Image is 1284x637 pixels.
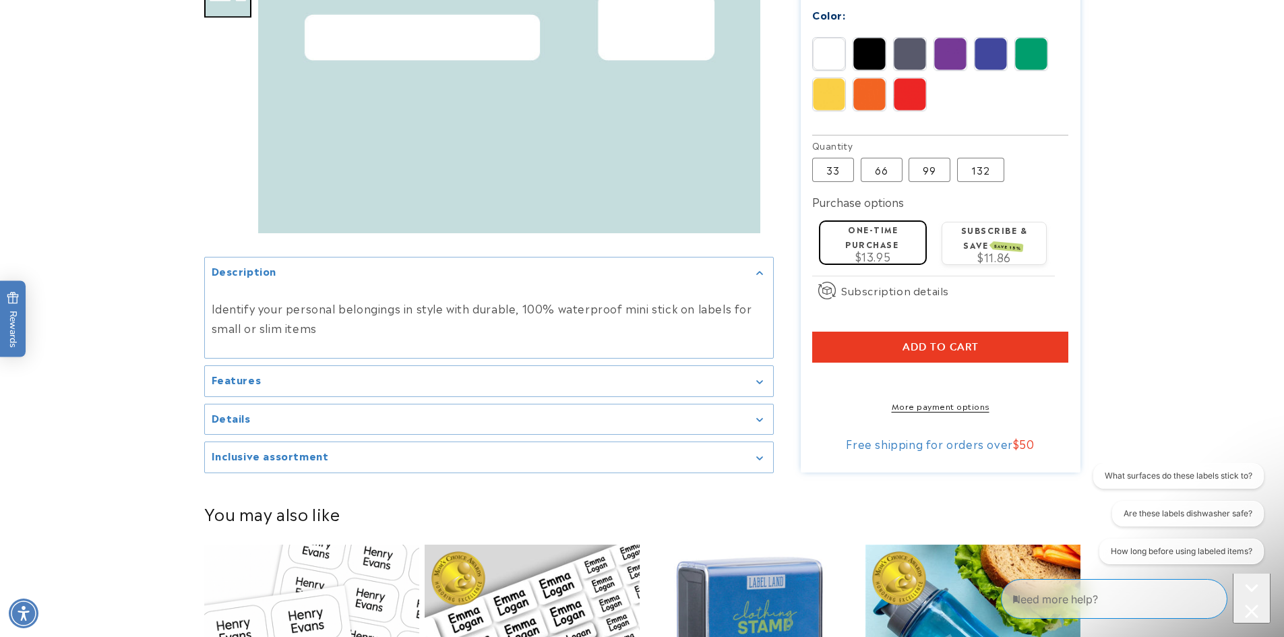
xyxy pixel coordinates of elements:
img: Blue [975,38,1007,70]
span: Subscription details [841,282,949,299]
label: One-time purchase [845,223,898,249]
h2: Description [212,264,277,278]
button: Add to cart [812,332,1068,363]
h2: Details [212,411,251,424]
h2: Inclusive assortment [212,449,329,462]
label: 132 [957,158,1004,182]
img: Green [1015,38,1047,70]
img: Black [853,38,886,70]
label: Purchase options [812,193,904,210]
div: Accessibility Menu [9,599,38,628]
span: $13.95 [855,248,891,264]
label: Subscribe & save [961,224,1028,250]
h2: You may also like [204,503,1080,524]
legend: Quantity [812,139,854,152]
span: $11.86 [977,249,1011,265]
span: Add to cart [903,341,979,353]
label: 66 [861,158,903,182]
p: Identify your personal belongings in style with durable, 100% waterproof mini stick on labels for... [212,298,766,337]
iframe: Gorgias live chat conversation starters [1084,463,1271,576]
img: Orange [853,78,886,111]
img: Purple [934,38,967,70]
div: Free shipping for orders over [812,437,1068,450]
iframe: Gorgias Floating Chat [1001,574,1271,624]
label: 99 [909,158,950,182]
label: 33 [812,158,854,182]
span: Rewards [7,291,20,347]
img: Grey [894,38,926,70]
summary: Features [205,366,773,396]
img: Red [894,78,926,111]
label: Color: [812,7,846,22]
summary: Description [205,257,773,288]
summary: Inclusive assortment [205,442,773,473]
img: Yellow [813,78,845,111]
h2: Features [212,373,262,386]
span: 50 [1019,435,1034,452]
img: White [813,38,845,70]
a: More payment options [812,400,1068,412]
span: $ [1013,435,1020,452]
iframe: Sign Up via Text for Offers [11,529,171,570]
span: SAVE 15% [992,241,1024,252]
summary: Details [205,404,773,434]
